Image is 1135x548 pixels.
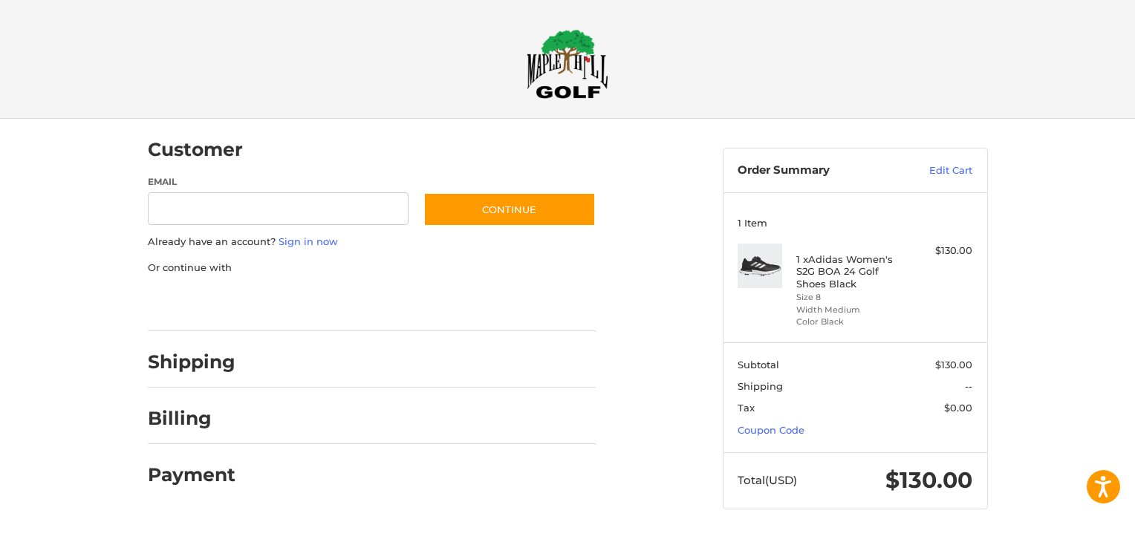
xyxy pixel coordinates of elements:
img: Maple Hill Golf [527,29,608,99]
div: $130.00 [914,244,972,258]
iframe: PayPal-paylater [269,290,380,316]
a: Sign in now [279,235,338,247]
iframe: PayPal-venmo [394,290,506,316]
span: Shipping [738,380,783,392]
p: Or continue with [148,261,596,275]
h3: Order Summary [738,163,897,178]
iframe: PayPal-paypal [143,290,254,316]
p: Already have an account? [148,235,596,249]
span: $130.00 [935,359,972,371]
span: Tax [738,402,755,414]
span: -- [965,380,972,392]
span: Subtotal [738,359,779,371]
li: Color Black [796,316,910,328]
li: Size 8 [796,291,910,304]
h4: 1 x Adidas Women's S2G BOA 24 Golf Shoes Black [796,253,910,290]
button: Continue [423,192,596,226]
li: Width Medium [796,304,910,316]
h3: 1 Item [738,217,972,229]
a: Edit Cart [897,163,972,178]
h2: Shipping [148,350,235,374]
span: Total (USD) [738,473,797,487]
h2: Customer [148,138,243,161]
span: $0.00 [944,402,972,414]
h2: Billing [148,407,235,430]
h2: Payment [148,463,235,486]
label: Email [148,175,409,189]
a: Coupon Code [738,424,804,436]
